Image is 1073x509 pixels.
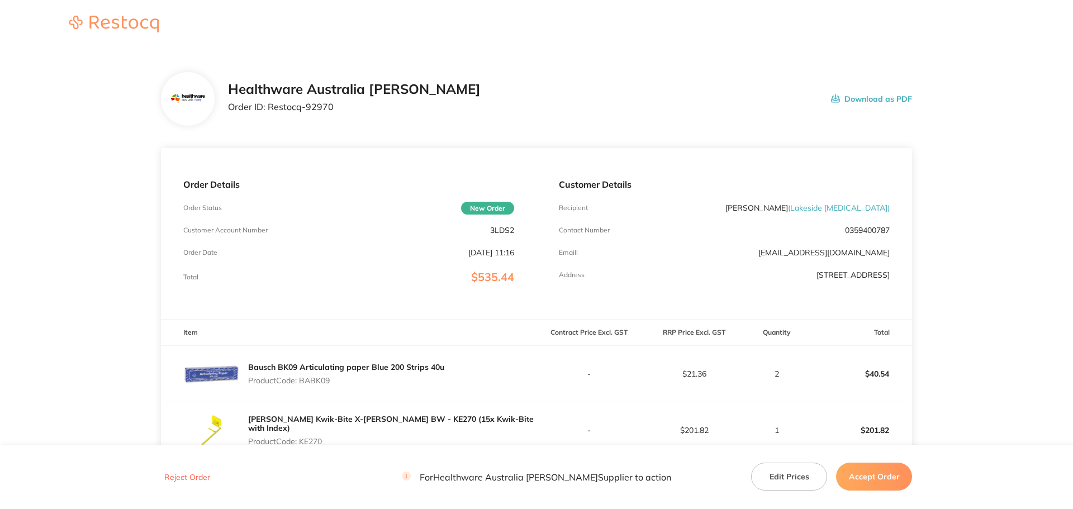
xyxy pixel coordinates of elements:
th: Total [807,320,912,346]
img: Mjc2MnhocQ [169,81,206,117]
p: 1 [747,426,806,435]
span: $535.44 [471,270,514,284]
p: [DATE] 11:16 [468,248,514,257]
a: Restocq logo [58,16,170,34]
th: Item [161,320,536,346]
p: Total [183,273,198,281]
img: cGQybGJxOQ [183,346,239,402]
p: Order Date [183,249,217,256]
p: Order Details [183,179,514,189]
p: Order ID: Restocq- 92970 [228,102,481,112]
a: [EMAIL_ADDRESS][DOMAIN_NAME] [758,248,890,258]
p: [PERSON_NAME] [725,203,890,212]
button: Accept Order [836,463,912,491]
p: 0359400787 [845,226,890,235]
p: Order Status [183,204,222,212]
p: For Healthware Australia [PERSON_NAME] Supplier to action [402,472,671,482]
img: NDZpN3VmMw [183,402,239,458]
h2: Healthware Australia [PERSON_NAME] [228,82,481,97]
p: [STREET_ADDRESS] [816,270,890,279]
th: RRP Price Excl. GST [642,320,747,346]
span: New Order [461,202,514,215]
p: Address [559,271,585,279]
a: [PERSON_NAME] Kwik-Bite X-[PERSON_NAME] BW - KE270 (15x Kwik-Bite with Index) [248,414,534,433]
th: Contract Price Excl. GST [536,320,642,346]
button: Download as PDF [831,82,912,116]
p: - [537,426,641,435]
button: Edit Prices [751,463,827,491]
p: Customer Details [559,179,890,189]
p: Contact Number [559,226,610,234]
p: $40.54 [808,360,911,387]
p: $21.36 [642,369,746,378]
p: Emaill [559,249,578,256]
p: - [537,369,641,378]
a: Bausch BK09 Articulating paper Blue 200 Strips 40u [248,362,444,372]
p: Product Code: KE270 [248,437,536,446]
span: ( Lakeside [MEDICAL_DATA] ) [788,203,890,213]
button: Reject Order [161,472,213,482]
p: Recipient [559,204,588,212]
p: 2 [747,369,806,378]
p: 3LDS2 [490,226,514,235]
p: Product Code: BABK09 [248,376,444,385]
img: Restocq logo [58,16,170,32]
p: $201.82 [808,417,911,444]
th: Quantity [747,320,807,346]
p: $201.82 [642,426,746,435]
p: Customer Account Number [183,226,268,234]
